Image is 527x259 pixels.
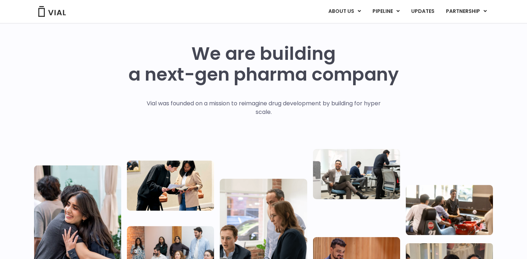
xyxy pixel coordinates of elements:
[128,43,399,85] h1: We are building a next-gen pharma company
[127,160,214,211] img: Two people looking at a paper talking.
[367,5,405,18] a: PIPELINEMenu Toggle
[406,185,493,235] img: Group of people playing whirlyball
[38,6,66,17] img: Vial Logo
[405,5,440,18] a: UPDATES
[313,149,400,199] img: Three people working in an office
[323,5,366,18] a: ABOUT USMenu Toggle
[139,99,388,116] p: Vial was founded on a mission to reimagine drug development by building for hyper scale.
[440,5,493,18] a: PARTNERSHIPMenu Toggle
